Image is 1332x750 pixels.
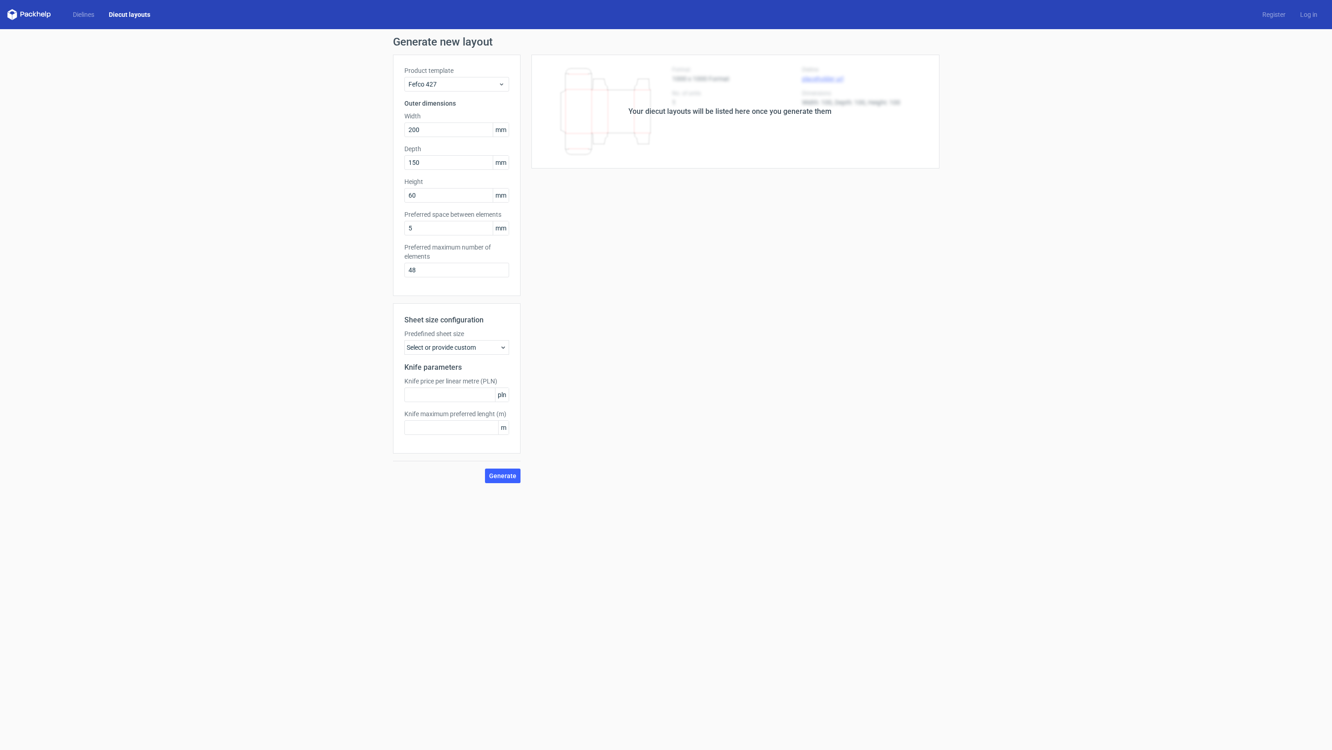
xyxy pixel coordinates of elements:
span: mm [493,189,509,202]
div: Select or provide custom [404,340,509,355]
h2: Sheet size configuration [404,315,509,326]
button: Generate [485,469,521,483]
span: m [498,421,509,434]
span: mm [493,221,509,235]
label: Knife price per linear metre (PLN) [404,377,509,386]
a: Dielines [66,10,102,19]
div: Your diecut layouts will be listed here once you generate them [628,106,832,117]
span: Fefco 427 [408,80,498,89]
h3: Outer dimensions [404,99,509,108]
span: pln [495,388,509,402]
label: Depth [404,144,509,153]
span: Generate [489,473,516,479]
label: Predefined sheet size [404,329,509,338]
a: Diecut layouts [102,10,158,19]
label: Product template [404,66,509,75]
label: Preferred space between elements [404,210,509,219]
label: Knife maximum preferred lenght (m) [404,409,509,418]
label: Width [404,112,509,121]
label: Height [404,177,509,186]
span: mm [493,156,509,169]
a: Register [1255,10,1293,19]
h2: Knife parameters [404,362,509,373]
h1: Generate new layout [393,36,939,47]
span: mm [493,123,509,137]
label: Preferred maximum number of elements [404,243,509,261]
a: Log in [1293,10,1325,19]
